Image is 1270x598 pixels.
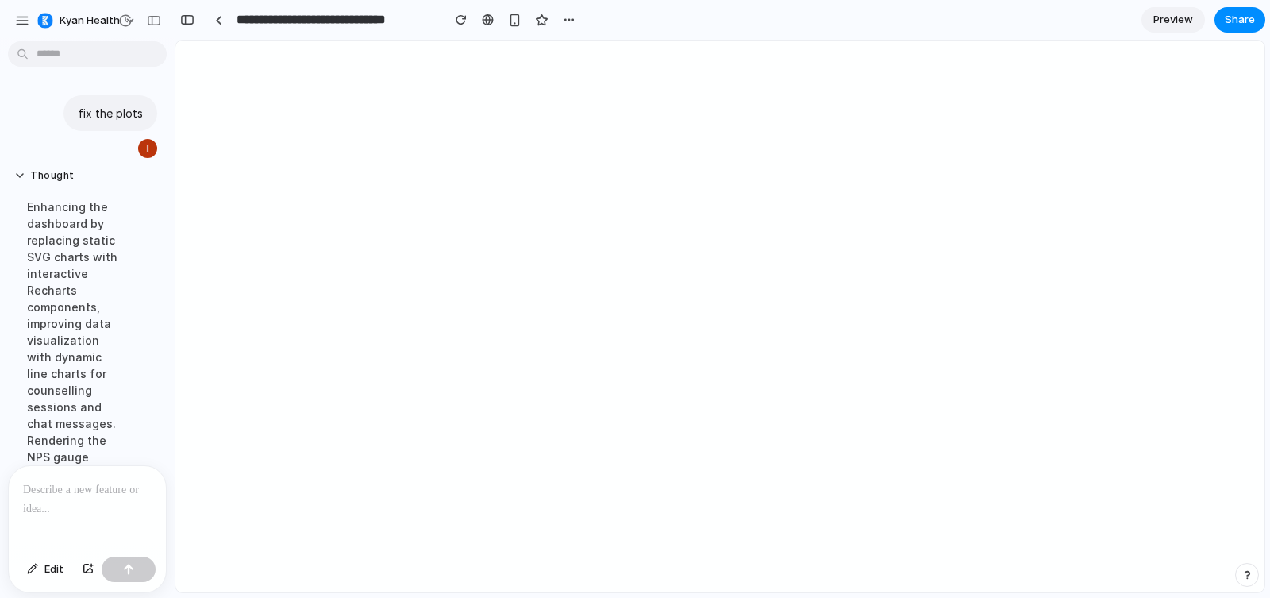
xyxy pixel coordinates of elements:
[1225,12,1255,28] span: Share
[31,8,144,33] button: Kyan Health
[44,561,63,577] span: Edit
[60,13,120,29] span: Kyan Health
[19,557,71,582] button: Edit
[78,105,143,122] p: fix the plots
[1214,7,1265,33] button: Share
[1153,12,1193,28] span: Preview
[1141,7,1205,33] a: Preview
